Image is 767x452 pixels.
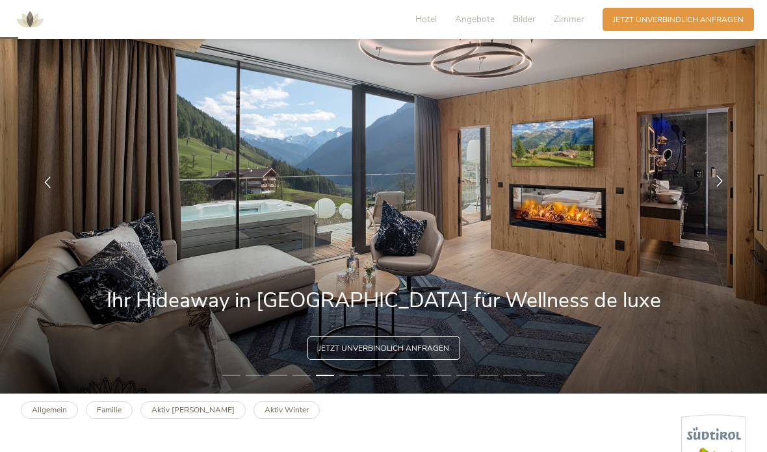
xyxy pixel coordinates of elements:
[613,14,744,25] span: Jetzt unverbindlich anfragen
[554,13,584,25] span: Zimmer
[455,13,495,25] span: Angebote
[97,405,122,415] b: Familie
[86,401,133,419] a: Familie
[10,16,49,23] a: AMONTI & LUNARIS Wellnessresort
[140,401,246,419] a: Aktiv [PERSON_NAME]
[415,13,437,25] span: Hotel
[253,401,320,419] a: Aktiv Winter
[318,343,449,354] span: Jetzt unverbindlich anfragen
[265,405,309,415] b: Aktiv Winter
[21,401,78,419] a: Allgemein
[513,13,536,25] span: Bilder
[151,405,235,415] b: Aktiv [PERSON_NAME]
[32,405,67,415] b: Allgemein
